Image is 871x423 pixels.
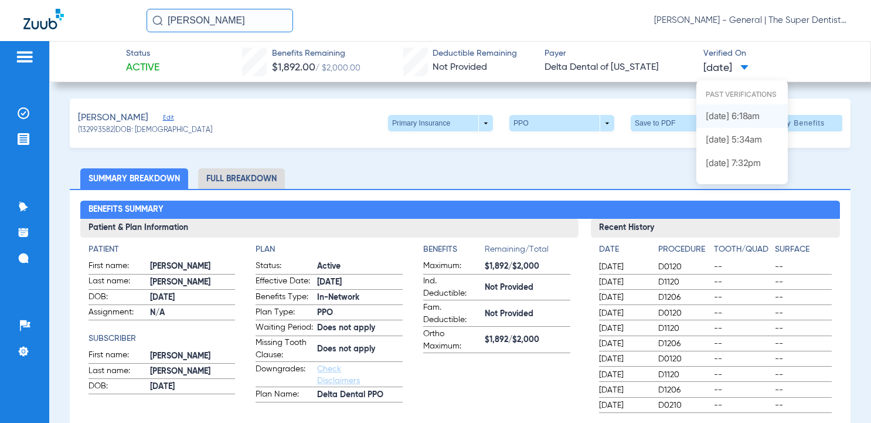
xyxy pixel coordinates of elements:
[812,367,871,423] iframe: Chat Widget
[696,128,788,151] label: [DATE] 5:34AM
[696,151,788,175] label: [DATE] 7:32PM
[696,90,788,104] span: Past Verifications
[696,104,788,128] label: [DATE] 6:18AM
